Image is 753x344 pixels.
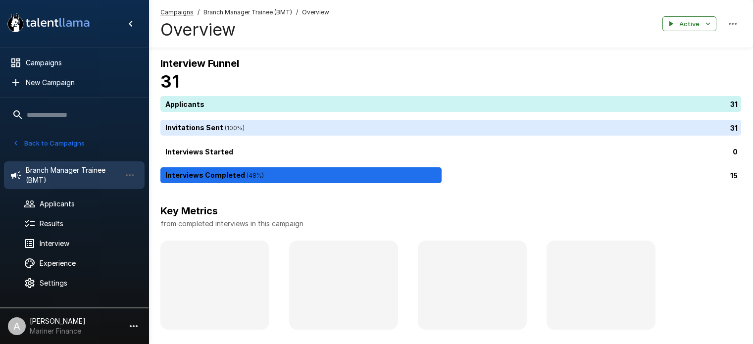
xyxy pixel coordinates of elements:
b: Key Metrics [160,205,218,217]
p: from completed interviews in this campaign [160,219,741,229]
span: / [296,7,298,17]
p: 15 [730,170,738,181]
span: Overview [302,7,329,17]
p: 0 [733,147,738,157]
u: Campaigns [160,8,194,16]
span: / [198,7,200,17]
b: Interview Funnel [160,57,239,69]
p: 31 [730,123,738,133]
button: Active [662,16,716,32]
b: 31 [160,71,179,92]
p: 31 [730,99,738,109]
span: Branch Manager Trainee (BMT) [203,7,292,17]
h4: Overview [160,19,329,40]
